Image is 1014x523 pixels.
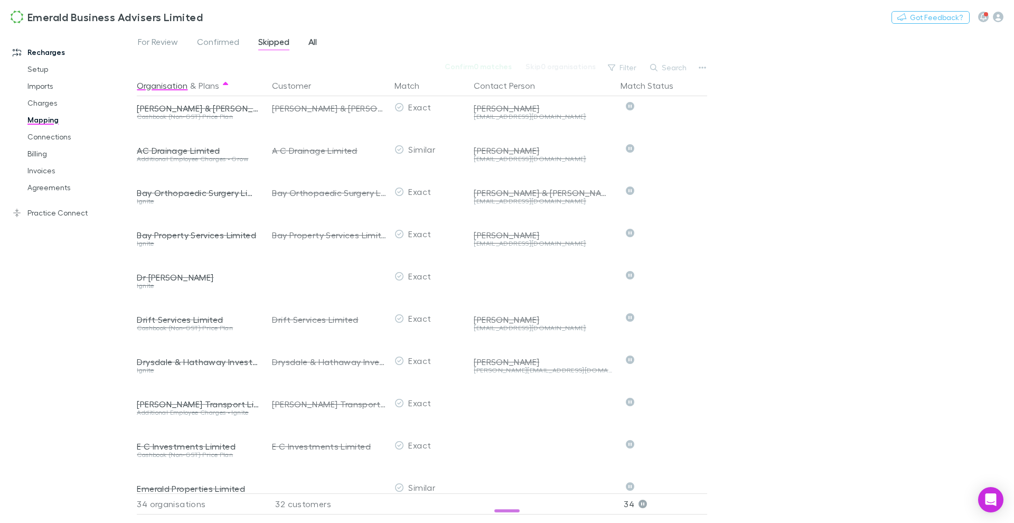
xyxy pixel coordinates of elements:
[137,198,259,204] div: Ignite
[626,398,634,406] svg: Skipped
[474,230,612,240] div: [PERSON_NAME]
[624,494,707,514] p: 34
[137,188,259,198] div: Bay Orthopaedic Surgery Limited
[408,398,431,408] span: Exact
[258,36,289,50] span: Skipped
[408,313,431,323] span: Exact
[199,75,219,96] button: Plans
[137,493,264,515] div: 34 organisations
[626,271,634,279] svg: Skipped
[17,78,135,95] a: Imports
[4,4,209,30] a: Emerald Business Advisers Limited
[17,162,135,179] a: Invoices
[474,75,548,96] button: Contact Person
[137,103,259,114] div: [PERSON_NAME] & [PERSON_NAME]
[17,95,135,111] a: Charges
[137,483,259,494] div: Emerald Properties Limited
[474,357,612,367] div: [PERSON_NAME]
[2,44,135,61] a: Recharges
[272,172,386,214] div: Bay Orthopaedic Surgery Limited
[408,186,431,197] span: Exact
[438,60,519,73] button: Confirm0 matches
[408,229,431,239] span: Exact
[308,36,317,50] span: All
[11,11,23,23] img: Emerald Business Advisers Limited's Logo
[17,128,135,145] a: Connections
[474,156,612,162] div: [EMAIL_ADDRESS][DOMAIN_NAME]
[408,356,431,366] span: Exact
[395,75,432,96] button: Match
[137,240,259,247] div: Ignite
[137,314,259,325] div: Drift Services Limited
[474,114,612,120] div: [EMAIL_ADDRESS][DOMAIN_NAME]
[272,383,386,425] div: [PERSON_NAME] Transport Limited
[272,87,386,129] div: [PERSON_NAME] & [PERSON_NAME]
[17,145,135,162] a: Billing
[137,272,259,283] div: Dr [PERSON_NAME]
[137,357,259,367] div: Drysdale & Hathaway Investments Limited
[408,482,435,492] span: Similar
[272,298,386,341] div: Drift Services Limited
[474,145,612,156] div: [PERSON_NAME]
[272,341,386,383] div: Drysdale & Hathaway Investments Limited
[626,440,634,449] svg: Skipped
[408,440,431,450] span: Exact
[137,114,259,120] div: Cashbook (Non-GST) Price Plan
[272,75,324,96] button: Customer
[17,61,135,78] a: Setup
[603,61,643,74] button: Filter
[137,230,259,240] div: Bay Property Services Limited
[978,487,1003,512] div: Open Intercom Messenger
[626,144,634,153] svg: Skipped
[474,188,612,198] div: [PERSON_NAME] & [PERSON_NAME]
[264,493,390,515] div: 32 customers
[626,186,634,195] svg: Skipped
[408,271,431,281] span: Exact
[474,103,612,114] div: [PERSON_NAME]
[138,36,178,50] span: For Review
[137,145,259,156] div: AC Drainage Limited
[17,111,135,128] a: Mapping
[626,102,634,110] svg: Skipped
[272,214,386,256] div: Bay Property Services Limited
[137,325,259,331] div: Cashbook (Non-GST) Price Plan
[137,409,259,416] div: Additional Employee Charges • Ignite
[408,144,435,154] span: Similar
[2,204,135,221] a: Practice Connect
[474,367,612,373] div: [PERSON_NAME][EMAIL_ADDRESS][DOMAIN_NAME]
[17,179,135,196] a: Agreements
[626,356,634,364] svg: Skipped
[137,399,259,409] div: [PERSON_NAME] Transport Limited
[137,441,259,452] div: E C Investments Limited
[474,198,612,204] div: [EMAIL_ADDRESS][DOMAIN_NAME]
[621,75,686,96] button: Match Status
[626,229,634,237] svg: Skipped
[197,36,239,50] span: Confirmed
[27,11,203,23] h3: Emerald Business Advisers Limited
[891,11,970,24] button: Got Feedback?
[645,61,693,74] button: Search
[272,425,386,468] div: E C Investments Limited
[137,75,259,96] div: &
[272,129,386,172] div: A C Drainage Limited
[137,367,259,373] div: Ignite
[474,240,612,247] div: [EMAIL_ADDRESS][DOMAIN_NAME]
[626,482,634,491] svg: Skipped
[626,313,634,322] svg: Skipped
[137,156,259,162] div: Additional Employee Charges • Grow
[137,283,259,289] div: Ignite
[474,325,612,331] div: [EMAIL_ADDRESS][DOMAIN_NAME]
[474,314,612,325] div: [PERSON_NAME]
[408,102,431,112] span: Exact
[137,75,187,96] button: Organisation
[519,60,603,73] button: Skip0 organisations
[137,452,259,458] div: Cashbook (Non-GST) Price Plan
